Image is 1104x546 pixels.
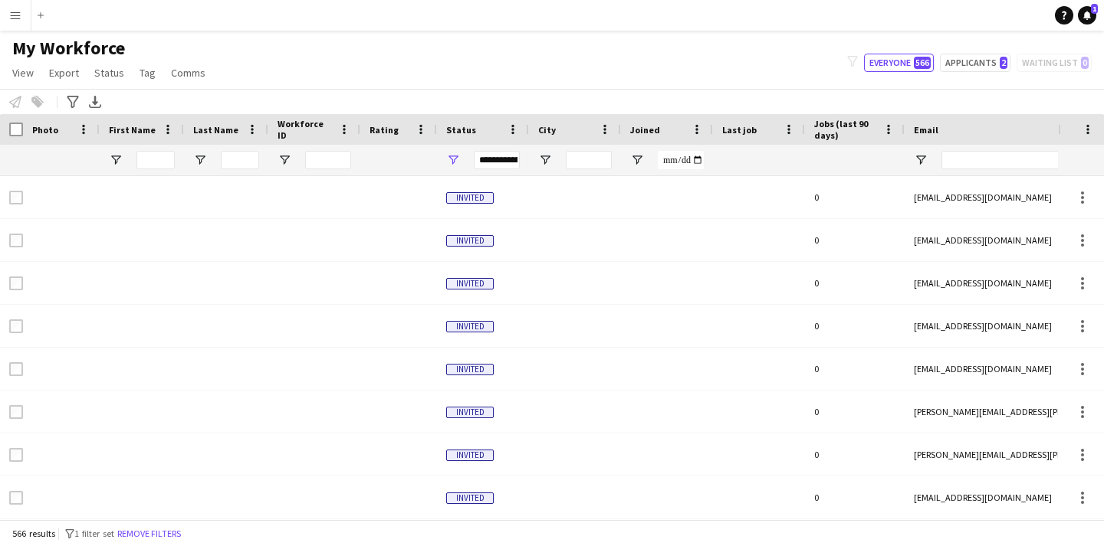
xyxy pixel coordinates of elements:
[32,124,58,136] span: Photo
[9,276,23,290] input: Row Selection is disabled for this row (unchecked)
[74,528,114,539] span: 1 filter set
[658,151,704,169] input: Joined Filter Input
[278,118,333,141] span: Workforce ID
[109,153,123,167] button: Open Filter Menu
[446,278,494,289] span: Invited
[805,348,905,390] div: 0
[171,66,205,80] span: Comms
[6,63,40,83] a: View
[805,176,905,218] div: 0
[9,319,23,333] input: Row Selection is disabled for this row (unchecked)
[94,66,124,80] span: Status
[914,153,928,167] button: Open Filter Menu
[805,391,905,433] div: 0
[136,151,175,169] input: First Name Filter Input
[940,54,1010,72] button: Applicants2
[193,124,238,136] span: Last Name
[9,405,23,419] input: Row Selection is disabled for this row (unchecked)
[914,57,931,69] span: 566
[630,153,644,167] button: Open Filter Menu
[278,153,291,167] button: Open Filter Menu
[446,450,494,461] span: Invited
[446,124,476,136] span: Status
[49,66,79,80] span: Export
[9,191,23,204] input: Row Selection is disabled for this row (unchecked)
[805,262,905,304] div: 0
[805,476,905,518] div: 0
[221,151,259,169] input: Last Name Filter Input
[9,448,23,462] input: Row Selection is disabled for this row (unchecked)
[9,491,23,505] input: Row Selection is disabled for this row (unchecked)
[446,235,494,247] span: Invited
[64,93,82,111] app-action-btn: Advanced filters
[370,124,399,136] span: Rating
[1091,4,1098,14] span: 1
[566,151,612,169] input: City Filter Input
[9,362,23,376] input: Row Selection is disabled for this row (unchecked)
[722,124,757,136] span: Last job
[193,153,207,167] button: Open Filter Menu
[12,37,125,60] span: My Workforce
[805,219,905,261] div: 0
[864,54,934,72] button: Everyone566
[814,118,877,141] span: Jobs (last 90 days)
[446,492,494,504] span: Invited
[1000,57,1007,69] span: 2
[446,321,494,332] span: Invited
[538,124,556,136] span: City
[140,66,156,80] span: Tag
[446,364,494,375] span: Invited
[446,192,494,204] span: Invited
[630,124,660,136] span: Joined
[114,525,184,542] button: Remove filters
[446,153,460,167] button: Open Filter Menu
[88,63,130,83] a: Status
[9,234,23,247] input: Row Selection is disabled for this row (unchecked)
[538,153,552,167] button: Open Filter Menu
[305,151,351,169] input: Workforce ID Filter Input
[43,63,85,83] a: Export
[109,124,156,136] span: First Name
[133,63,162,83] a: Tag
[446,407,494,418] span: Invited
[12,66,34,80] span: View
[914,124,938,136] span: Email
[86,93,104,111] app-action-btn: Export XLSX
[805,433,905,476] div: 0
[165,63,212,83] a: Comms
[1078,6,1096,25] a: 1
[805,305,905,347] div: 0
